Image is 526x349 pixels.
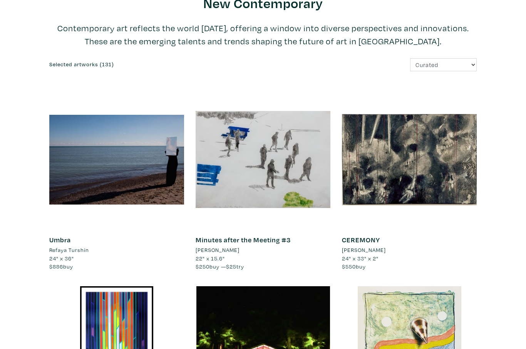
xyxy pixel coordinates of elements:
[49,235,71,244] a: Umbra
[342,255,379,262] span: 24" x 33" x 2"
[49,22,477,48] p: Contemporary art reflects the world [DATE], offering a window into diverse perspectives and innov...
[342,263,366,270] span: buy
[226,263,236,270] span: $25
[49,263,63,270] span: $886
[196,246,330,254] a: [PERSON_NAME]
[49,263,73,270] span: buy
[196,235,291,244] a: Minutes after the Meeting #3
[196,246,240,254] li: [PERSON_NAME]
[196,263,209,270] span: $250
[342,246,477,254] a: [PERSON_NAME]
[49,61,257,68] h6: Selected artworks (131)
[49,246,89,254] li: Refaya Turshin
[196,255,225,262] span: 22" x 15.6"
[49,255,74,262] span: 24" x 36"
[49,246,184,254] a: Refaya Turshin
[342,246,386,254] li: [PERSON_NAME]
[342,235,380,244] a: CEREMONY
[196,263,244,270] span: buy — try
[342,263,356,270] span: $550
